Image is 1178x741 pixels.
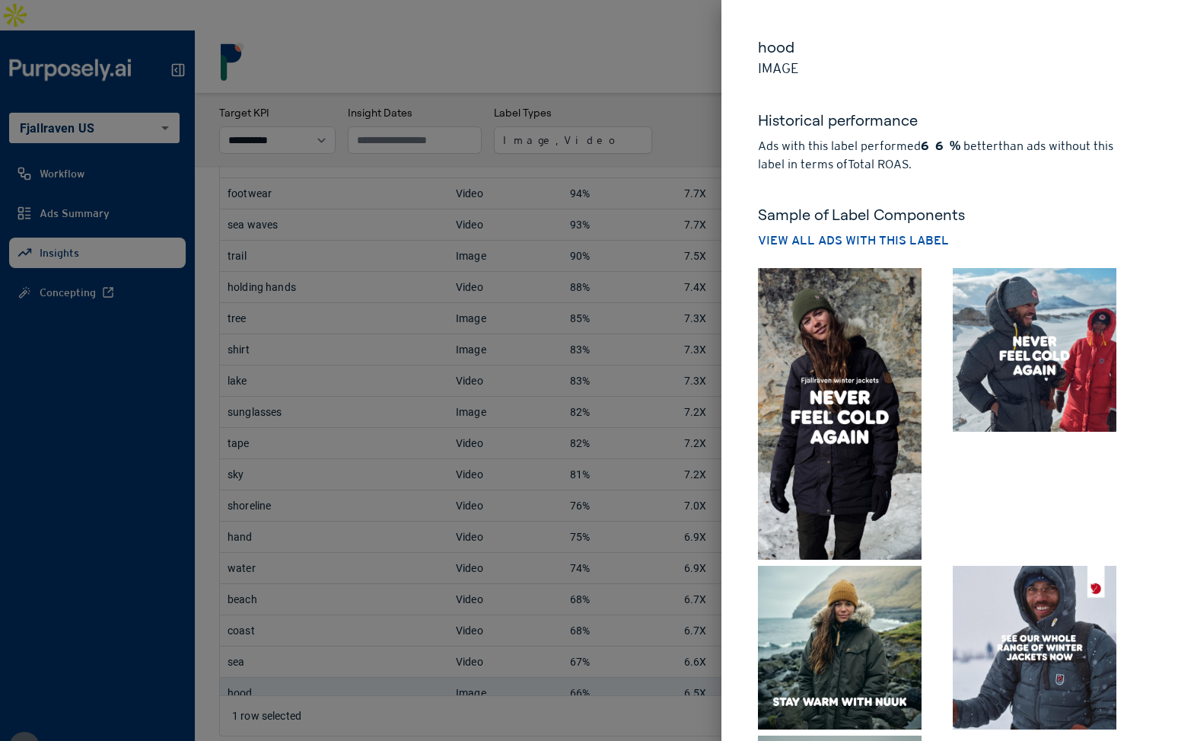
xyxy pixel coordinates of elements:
[758,268,922,560] img: img0bfb8fd51176c6a7dc6a089c403e2e6c
[758,232,949,250] button: View all ads with this label
[758,37,1141,58] h5: hood
[758,110,1141,137] h5: Historical performance
[953,268,1116,432] img: img66043d923f0db66f9a26d79865903fdb
[921,139,960,153] strong: 66%
[758,58,1141,79] p: Image
[953,566,1116,730] img: img65d048ba5321eae8db978ee1979442d0
[758,566,922,730] img: img1f1d69ad9db8b73477e42019626e7000
[758,137,1141,174] p: Ads with this label performed better than ads without this label in terms of Total ROAS .
[758,204,1141,225] h5: Sample of Label Components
